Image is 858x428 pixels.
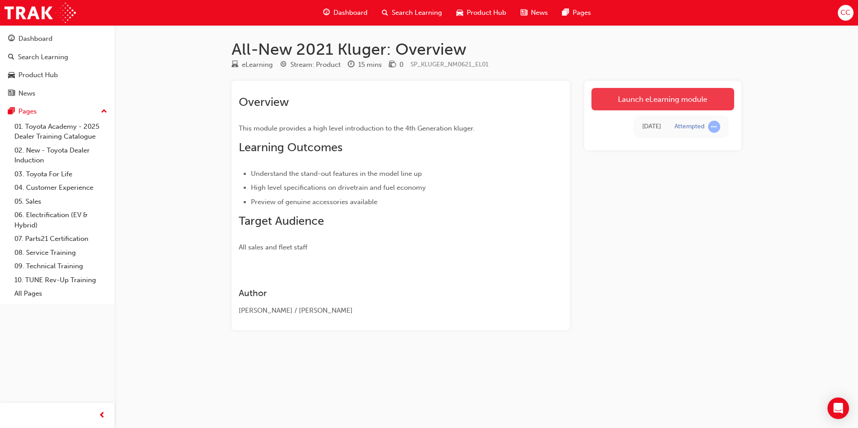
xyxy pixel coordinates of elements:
span: Target Audience [239,214,324,228]
div: Dashboard [18,34,53,44]
span: guage-icon [8,35,15,43]
a: Launch eLearning module [591,88,734,110]
div: Type [232,59,273,70]
h1: All-New 2021 Kluger: Overview [232,39,741,59]
span: car-icon [456,7,463,18]
span: guage-icon [323,7,330,18]
span: This module provides a high level introduction to the 4th Generation kluger. [239,124,475,132]
span: money-icon [389,61,396,69]
span: prev-icon [99,410,105,421]
div: [PERSON_NAME] / [PERSON_NAME] [239,306,530,316]
div: Thu Sep 25 2025 09:20:27 GMT+0930 (Australian Central Standard Time) [642,122,661,132]
span: pages-icon [8,108,15,116]
button: Pages [4,103,111,120]
a: 03. Toyota For Life [11,167,111,181]
span: clock-icon [348,61,355,69]
span: Search Learning [392,8,442,18]
a: 02. New - Toyota Dealer Induction [11,144,111,167]
div: 0 [399,60,403,70]
a: 10. TUNE Rev-Up Training [11,273,111,287]
a: 07. Parts21 Certification [11,232,111,246]
a: Search Learning [4,49,111,66]
span: car-icon [8,71,15,79]
a: guage-iconDashboard [316,4,375,22]
span: learningRecordVerb_ATTEMPT-icon [708,121,720,133]
div: Search Learning [18,52,68,62]
a: car-iconProduct Hub [449,4,513,22]
span: up-icon [101,106,107,118]
div: Duration [348,59,382,70]
a: All Pages [11,287,111,301]
img: Trak [4,3,76,23]
span: Pages [573,8,591,18]
span: pages-icon [562,7,569,18]
a: 04. Customer Experience [11,181,111,195]
span: search-icon [8,53,14,61]
span: Learning resource code [411,61,489,68]
div: Price [389,59,403,70]
span: Understand the stand-out features in the model line up [251,170,422,178]
div: Stream: Product [290,60,341,70]
a: 05. Sales [11,195,111,209]
div: Product Hub [18,70,58,80]
div: Attempted [674,122,705,131]
a: news-iconNews [513,4,555,22]
a: search-iconSearch Learning [375,4,449,22]
div: Stream [280,59,341,70]
a: 09. Technical Training [11,259,111,273]
span: target-icon [280,61,287,69]
span: news-icon [521,7,527,18]
a: 01. Toyota Academy - 2025 Dealer Training Catalogue [11,120,111,144]
span: Learning Outcomes [239,140,342,154]
button: CC [838,5,854,21]
span: Dashboard [333,8,368,18]
a: News [4,85,111,102]
span: CC [840,8,850,18]
span: Product Hub [467,8,506,18]
span: Overview [239,95,289,109]
div: News [18,88,35,99]
h3: Author [239,288,530,298]
span: News [531,8,548,18]
span: search-icon [382,7,388,18]
span: news-icon [8,90,15,98]
span: Preview of genuine accessories available [251,198,377,206]
span: High level specifications on drivetrain and fuel economy [251,183,426,192]
span: learningResourceType_ELEARNING-icon [232,61,238,69]
button: DashboardSearch LearningProduct HubNews [4,29,111,103]
div: 15 mins [358,60,382,70]
span: All sales and fleet staff [239,243,307,251]
a: Dashboard [4,31,111,47]
div: Open Intercom Messenger [827,397,849,419]
a: pages-iconPages [555,4,598,22]
div: Pages [18,106,37,117]
div: eLearning [242,60,273,70]
a: 06. Electrification (EV & Hybrid) [11,208,111,232]
a: 08. Service Training [11,246,111,260]
a: Product Hub [4,67,111,83]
